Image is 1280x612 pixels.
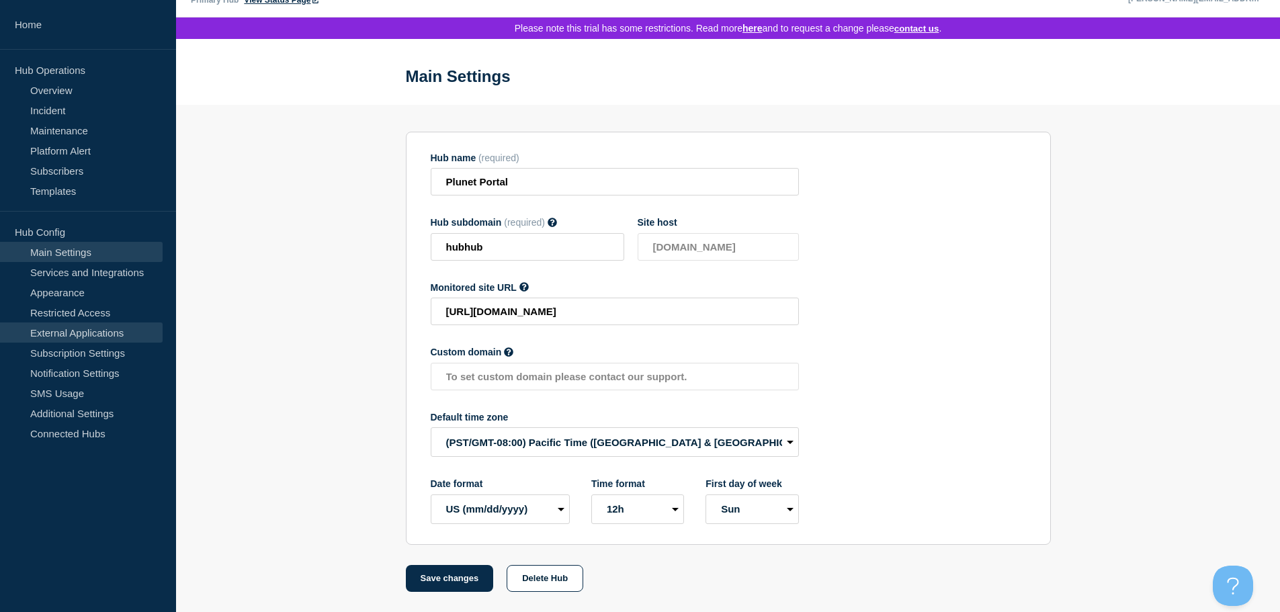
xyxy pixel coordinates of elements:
div: Default time zone [431,412,799,423]
h1: Main Settings [406,67,511,86]
input: sample [431,233,624,261]
span: (required) [504,217,545,228]
select: First day of week [706,494,798,524]
div: Date format [431,478,570,489]
input: Site host [638,233,799,261]
span: Custom domain [431,347,502,357]
input: Hub name [431,168,799,195]
div: First day of week [706,478,798,489]
a: here [742,23,763,34]
div: Time format [591,478,684,489]
select: Date format [431,494,570,524]
select: Default time zone [431,427,799,457]
div: Hub name [431,152,799,163]
div: Site host [638,217,799,228]
button: Delete Hub [507,565,583,592]
button: Contact us [894,24,939,34]
button: Save changes [406,565,494,592]
input: http://example.com [431,298,799,325]
iframe: Help Scout Beacon - Open [1213,566,1253,606]
select: Time format [591,494,684,524]
div: Please note this trial has some restrictions. Read more and to request a change please . [176,17,1280,39]
span: Monitored site URL [431,282,517,293]
span: (required) [478,152,519,163]
span: Hub subdomain [431,217,502,228]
